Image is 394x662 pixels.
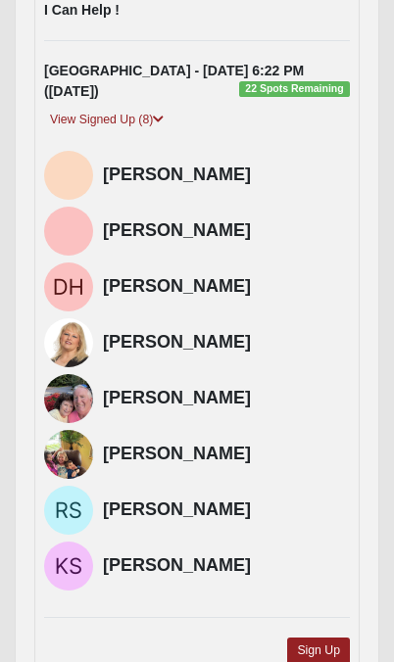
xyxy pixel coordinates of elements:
h4: [PERSON_NAME] [103,388,350,409]
img: Rhonda Smith [44,486,93,535]
h4: [PERSON_NAME] [103,332,350,354]
span: 22 Spots Remaining [239,81,350,97]
h4: [PERSON_NAME] [103,276,350,298]
img: Anne May [44,430,93,479]
img: Ginny Raynolds [44,151,93,200]
img: Kaylee Smith [44,542,93,591]
h4: [PERSON_NAME] [103,499,350,521]
img: Teresa Lewis [44,207,93,256]
a: View Signed Up (8) [44,110,170,130]
strong: [GEOGRAPHIC_DATA] - [DATE] 6:22 PM ([DATE]) [44,63,304,99]
img: Holly McCann [44,374,93,423]
h4: [PERSON_NAME] [103,555,350,577]
strong: I Can Help ! [44,2,120,18]
img: Diana Hillyard [44,262,93,311]
h4: [PERSON_NAME] [103,220,350,242]
img: Sherrie Vanek [44,318,93,367]
h4: [PERSON_NAME] [103,165,350,186]
h4: [PERSON_NAME] [103,444,350,465]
